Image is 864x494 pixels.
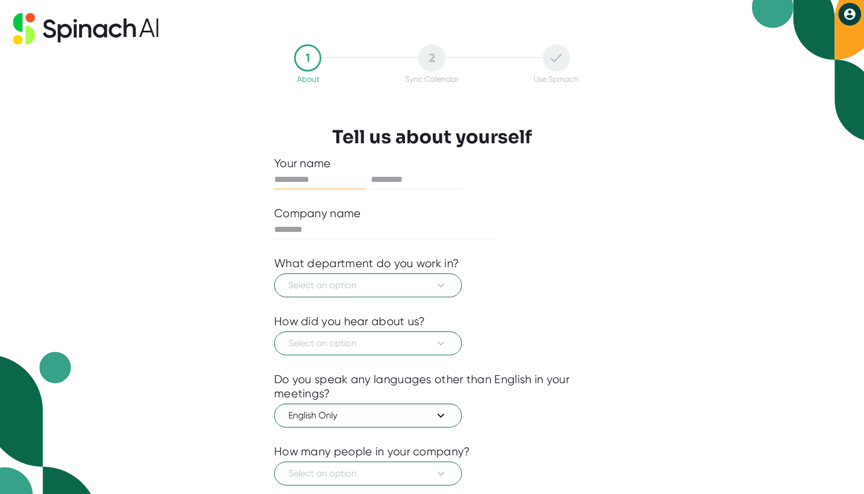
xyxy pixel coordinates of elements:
span: Select an option [288,279,448,292]
div: What department do you work in? [274,256,459,271]
button: Select an option [274,462,462,485]
button: Select an option [274,273,462,297]
button: Select an option [274,331,462,355]
h3: Tell us about yourself [332,126,532,148]
div: 1 [294,44,321,72]
div: Company name [274,206,361,221]
div: Do you speak any languages other than English in your meetings? [274,372,590,401]
button: English Only [274,404,462,427]
div: How did you hear about us? [274,314,425,329]
span: Select an option [288,337,448,350]
div: Use Spinach [534,74,578,84]
div: Sync Calendar [405,74,458,84]
div: How many people in your company? [274,445,470,459]
div: Your name [274,156,590,171]
div: About [297,74,319,84]
span: English Only [288,409,448,422]
span: Select an option [288,467,448,480]
div: 2 [418,44,445,72]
